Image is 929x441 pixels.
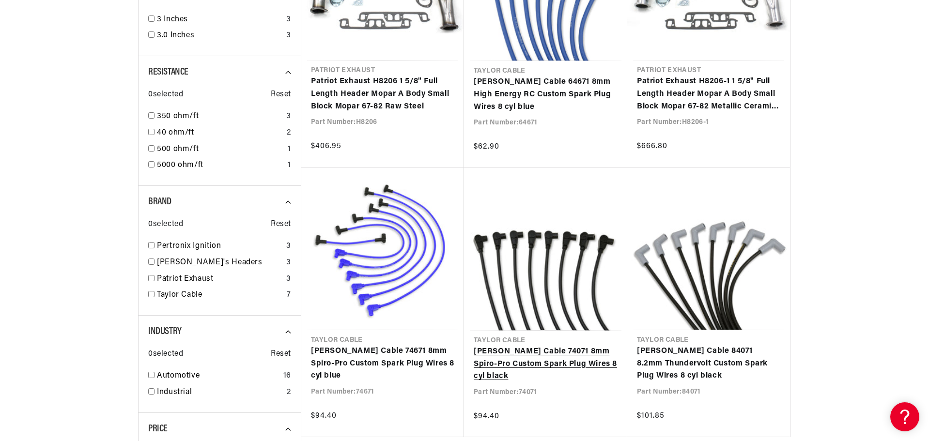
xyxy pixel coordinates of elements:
div: 7 [287,289,291,302]
span: 0 selected [148,218,183,231]
a: Patriot Exhaust [157,273,282,286]
a: 3.0 Inches [157,30,282,42]
div: 3 [286,273,291,286]
div: 2 [287,386,291,399]
a: Taylor Cable [157,289,283,302]
a: Industrial [157,386,283,399]
div: 3 [286,110,291,123]
div: 2 [287,127,291,139]
div: 3 [286,14,291,26]
a: Automotive [157,370,279,382]
span: Reset [271,348,291,361]
div: 3 [286,30,291,42]
span: Reset [271,89,291,101]
div: 1 [288,143,291,156]
div: 1 [288,159,291,172]
span: Resistance [148,67,188,77]
a: Patriot Exhaust H8206-1 1 5/8" Full Length Header Mopar A Body Small Block Mopar 67-82 Metallic C... [637,76,780,113]
span: Reset [271,218,291,231]
a: [PERSON_NAME] Cable 84071 8.2mm Thundervolt Custom Spark Plug Wires 8 cyl black [637,345,780,382]
a: Patriot Exhaust H8206 1 5/8" Full Length Header Mopar A Body Small Block Mopar 67-82 Raw Steel [311,76,454,113]
div: 16 [283,370,291,382]
a: 350 ohm/ft [157,110,282,123]
span: 0 selected [148,89,183,101]
a: Pertronix Ignition [157,240,282,253]
div: 3 [286,257,291,269]
a: [PERSON_NAME] Cable 74671 8mm Spiro-Pro Custom Spark Plug Wires 8 cyl blue [311,345,454,382]
a: 3 Inches [157,14,282,26]
a: [PERSON_NAME] Cable 64671 8mm High Energy RC Custom Spark Plug Wires 8 cyl blue [474,76,618,113]
a: [PERSON_NAME] Cable 74071 8mm Spiro-Pro Custom Spark Plug Wires 8 cyl black [474,346,618,383]
a: 500 ohm/ft [157,143,284,156]
span: Price [148,424,168,434]
span: 0 selected [148,348,183,361]
a: 5000 ohm/ft [157,159,284,172]
span: Industry [148,327,182,336]
a: 40 ohm/ft [157,127,283,139]
div: 3 [286,240,291,253]
span: Brand [148,197,171,207]
a: [PERSON_NAME]'s Headers [157,257,282,269]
